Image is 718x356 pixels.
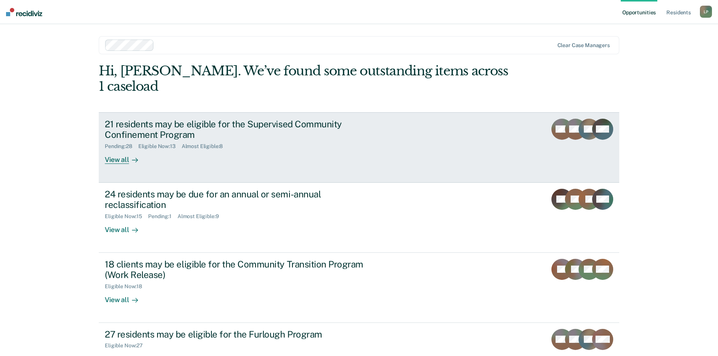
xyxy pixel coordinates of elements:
div: Eligible Now : 27 [105,342,149,349]
div: Pending : 1 [148,213,178,220]
div: Pending : 28 [105,143,138,150]
img: Recidiviz [6,8,42,16]
a: 21 residents may be eligible for the Supervised Community Confinement ProgramPending:28Eligible N... [99,112,619,183]
div: 18 clients may be eligible for the Community Transition Program (Work Release) [105,259,369,281]
div: Clear case managers [557,42,610,49]
div: Hi, [PERSON_NAME]. We’ve found some outstanding items across 1 caseload [99,63,515,94]
div: 21 residents may be eligible for the Supervised Community Confinement Program [105,119,369,141]
div: 24 residents may be due for an annual or semi-annual reclassification [105,189,369,211]
div: View all [105,290,147,304]
div: Eligible Now : 18 [105,283,148,290]
div: Almost Eligible : 8 [182,143,229,150]
div: Eligible Now : 15 [105,213,148,220]
button: LP [700,6,712,18]
div: Eligible Now : 13 [138,143,182,150]
a: 18 clients may be eligible for the Community Transition Program (Work Release)Eligible Now:18View... [99,253,619,323]
div: View all [105,150,147,164]
a: 24 residents may be due for an annual or semi-annual reclassificationEligible Now:15Pending:1Almo... [99,183,619,253]
div: L P [700,6,712,18]
div: View all [105,220,147,234]
div: Almost Eligible : 9 [178,213,225,220]
div: 27 residents may be eligible for the Furlough Program [105,329,369,340]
